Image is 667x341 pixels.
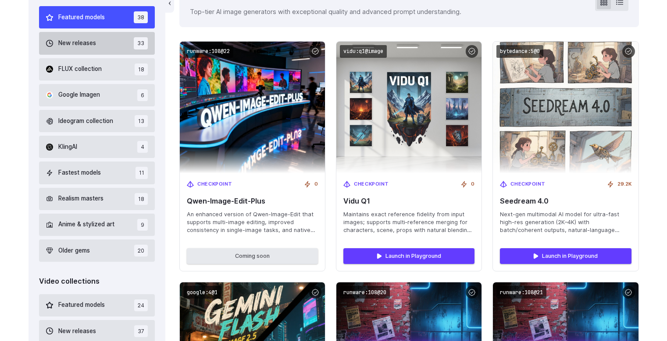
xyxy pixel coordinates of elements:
p: Top-tier AI image generators with exceptional quality and advanced prompt understanding. [190,7,461,17]
a: Launch in Playground [500,248,631,264]
button: Realism masters 18 [39,188,155,210]
button: New releases 33 [39,32,155,54]
span: 29.2K [617,180,631,188]
div: Video collections [39,276,155,287]
span: 4 [137,141,148,153]
span: New releases [58,327,96,336]
button: Featured models 38 [39,6,155,28]
span: KlingAI [58,142,77,152]
span: 24 [134,299,148,311]
code: bytedance:5@0 [496,45,543,58]
button: Coming soon [187,248,318,264]
span: 38 [134,11,148,23]
span: 13 [135,115,148,127]
span: Featured models [58,13,105,22]
span: 18 [135,63,148,75]
button: Ideogram collection 13 [39,110,155,132]
span: 0 [314,180,318,188]
span: Maintains exact reference fidelity from input images; supports multi‑reference merging for charac... [343,211,474,234]
code: runware:108@21 [496,286,546,299]
code: runware:108@22 [183,45,233,58]
span: 11 [136,167,148,179]
code: google:4@1 [183,286,221,299]
code: runware:108@20 [340,286,390,299]
span: 0 [471,180,474,188]
img: Qwen-Image-Edit-Plus [180,42,325,173]
span: Google Imagen [58,90,100,100]
span: Qwen-Image-Edit-Plus [187,197,318,205]
img: Vidu Q1 [336,42,482,173]
span: New releases [58,39,96,48]
span: 9 [137,219,148,231]
a: Launch in Playground [343,248,474,264]
span: 18 [135,193,148,205]
span: Checkpoint [197,180,232,188]
span: 20 [134,245,148,257]
span: Ideogram collection [58,116,113,126]
span: Checkpoint [354,180,389,188]
span: 6 [137,89,148,101]
span: Fastest models [58,168,101,178]
span: Next-gen multimodal AI model for ultra-fast high-res generation (2K–4K) with batch/coherent outpu... [500,211,631,234]
span: FLUX collection [58,64,102,74]
span: 33 [134,37,148,49]
span: Seedream 4.0 [500,197,631,205]
button: Anime & stylized art 9 [39,214,155,236]
button: Featured models 24 [39,294,155,316]
button: Fastest models 11 [39,162,155,184]
code: vidu:q1@image [340,45,387,58]
img: Seedream 4.0 [493,42,638,173]
button: FLUX collection 18 [39,58,155,81]
span: 37 [134,325,148,337]
span: Realism masters [58,194,103,204]
button: Google Imagen 6 [39,84,155,106]
button: Older gems 20 [39,239,155,262]
span: Anime & stylized art [58,220,114,229]
span: Older gems [58,246,90,256]
span: Checkpoint [510,180,546,188]
span: An enhanced version of Qwen-Image-Edit that supports multi-image editing, improved consistency in... [187,211,318,234]
span: Vidu Q1 [343,197,474,205]
span: Featured models [58,300,105,310]
button: KlingAI 4 [39,136,155,158]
